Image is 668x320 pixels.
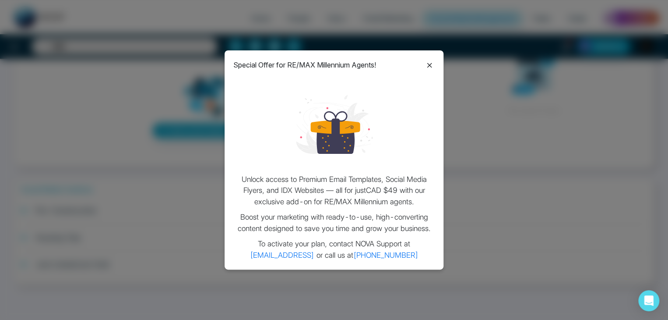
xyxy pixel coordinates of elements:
[233,174,435,208] p: Unlock access to Premium Email Templates, Social Media Flyers, and IDX Websites — all for just CA...
[233,60,376,70] p: Special Offer for RE/MAX Millennium Agents!
[296,86,373,163] img: loading
[250,251,314,260] a: [EMAIL_ADDRESS]
[233,238,435,261] p: To activate your plan, contact NOVA Support at or call us at
[353,251,418,260] a: [PHONE_NUMBER]
[233,212,435,234] p: Boost your marketing with ready-to-use, high-converting content designed to save you time and gro...
[638,290,659,311] div: Open Intercom Messenger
